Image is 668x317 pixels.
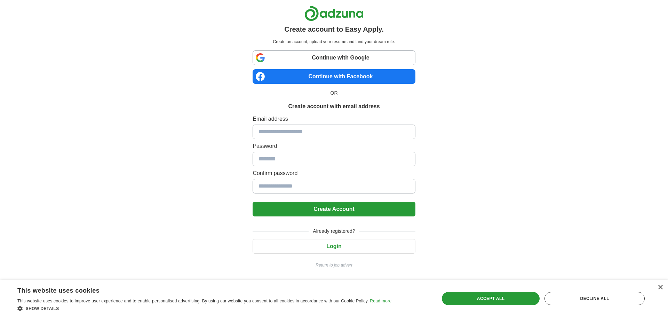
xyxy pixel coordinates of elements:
p: Create an account, upload your resume and land your dream role. [254,39,414,45]
label: Password [253,142,415,150]
div: Close [658,285,663,290]
span: Show details [26,306,59,311]
button: Create Account [253,202,415,216]
a: Return to job advert [253,262,415,268]
h1: Create account with email address [288,102,380,111]
label: Confirm password [253,169,415,177]
div: Accept all [442,292,540,305]
h1: Create account to Easy Apply. [284,24,384,34]
a: Continue with Google [253,50,415,65]
img: Adzuna logo [304,6,364,21]
a: Continue with Facebook [253,69,415,84]
div: This website uses cookies [17,284,374,295]
div: Decline all [544,292,645,305]
label: Email address [253,115,415,123]
span: This website uses cookies to improve user experience and to enable personalised advertising. By u... [17,299,369,303]
div: Show details [17,305,391,312]
button: Login [253,239,415,254]
a: Login [253,243,415,249]
a: Read more, opens a new window [370,299,391,303]
span: Already registered? [309,228,359,235]
span: OR [326,89,342,97]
